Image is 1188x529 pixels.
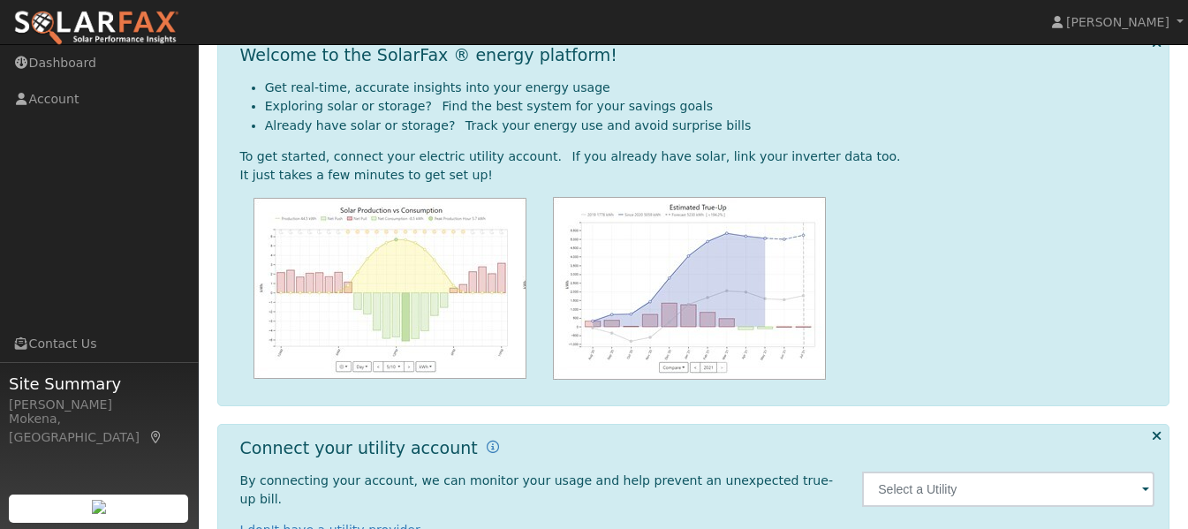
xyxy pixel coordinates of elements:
[9,372,189,396] span: Site Summary
[862,472,1154,507] input: Select a Utility
[240,438,478,458] h1: Connect your utility account
[9,410,189,447] div: Mokena, [GEOGRAPHIC_DATA]
[1066,15,1169,29] span: [PERSON_NAME]
[240,473,833,506] span: By connecting your account, we can monitor your usage and help prevent an unexpected true-up bill.
[92,500,106,514] img: retrieve
[148,430,164,444] a: Map
[265,117,1155,135] li: Already have solar or storage? Track your energy use and avoid surprise bills
[265,97,1155,116] li: Exploring solar or storage? Find the best system for your savings goals
[265,79,1155,97] li: Get real-time, accurate insights into your energy usage
[240,45,617,65] h1: Welcome to the SolarFax ® energy platform!
[13,10,179,47] img: SolarFax
[240,147,1155,166] div: To get started, connect your electric utility account. If you already have solar, link your inver...
[9,396,189,414] div: [PERSON_NAME]
[240,166,1155,185] div: It just takes a few minutes to get set up!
